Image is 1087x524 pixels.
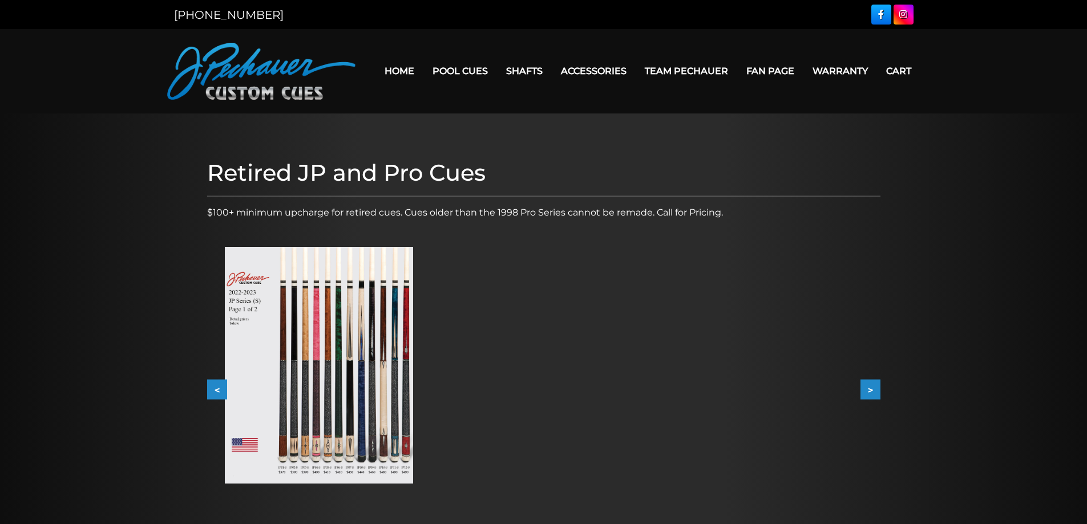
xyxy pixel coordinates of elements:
[552,56,636,86] a: Accessories
[375,56,423,86] a: Home
[803,56,877,86] a: Warranty
[207,159,880,186] h1: Retired JP and Pro Cues
[207,206,880,220] p: $100+ minimum upcharge for retired cues. Cues older than the 1998 Pro Series cannot be remade. Ca...
[636,56,737,86] a: Team Pechauer
[877,56,920,86] a: Cart
[860,380,880,400] button: >
[167,43,355,100] img: Pechauer Custom Cues
[207,380,880,400] div: Carousel Navigation
[423,56,497,86] a: Pool Cues
[737,56,803,86] a: Fan Page
[207,380,227,400] button: <
[497,56,552,86] a: Shafts
[174,8,284,22] a: [PHONE_NUMBER]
